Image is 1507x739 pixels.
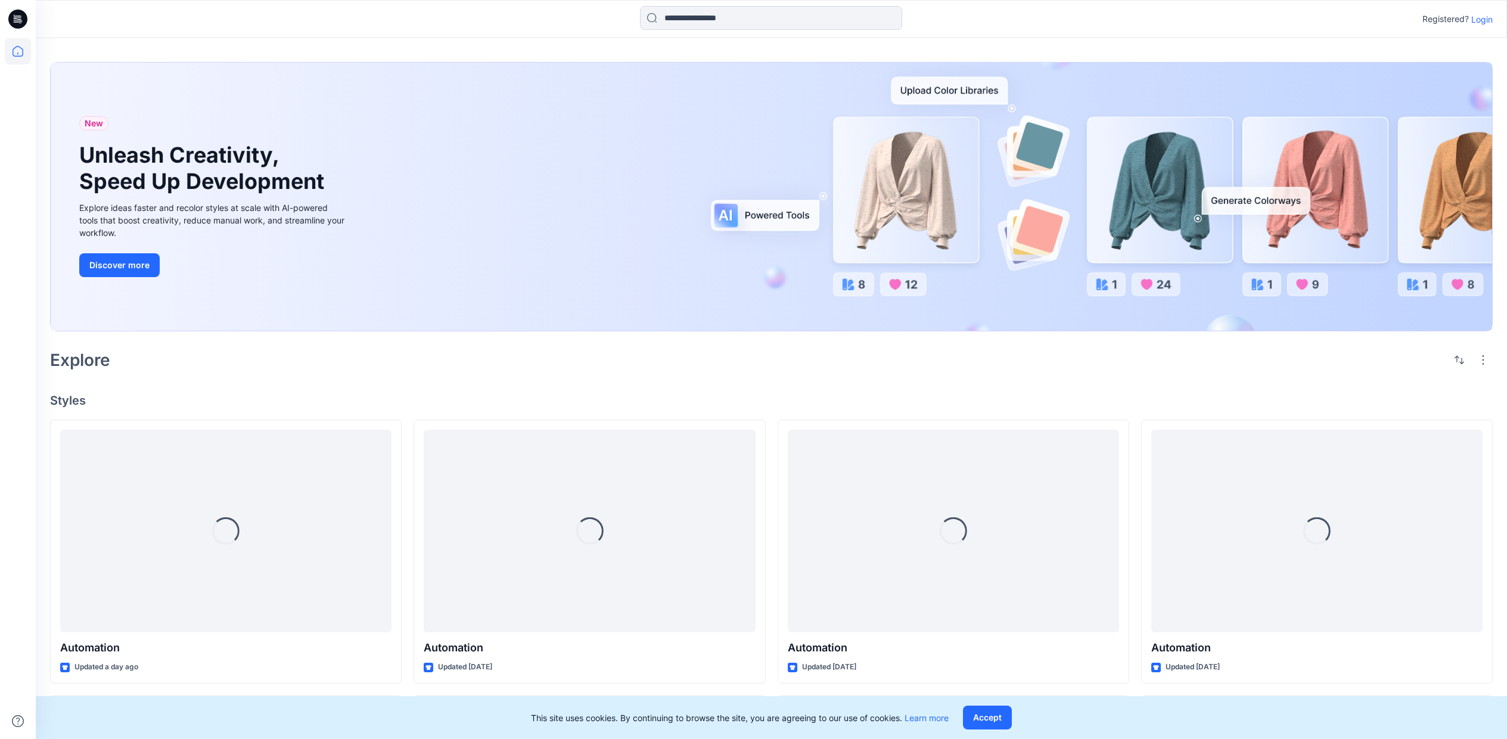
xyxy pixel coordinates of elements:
p: Updated [DATE] [802,661,856,673]
p: Updated [DATE] [1166,661,1220,673]
a: Learn more [905,713,949,723]
a: Discover more [79,253,347,277]
div: Explore ideas faster and recolor styles at scale with AI-powered tools that boost creativity, red... [79,201,347,239]
p: Registered? [1422,12,1469,26]
h1: Unleash Creativity, Speed Up Development [79,142,330,194]
p: Automation [60,639,391,656]
p: Automation [424,639,755,656]
p: Updated [DATE] [438,661,492,673]
span: New [85,116,103,131]
h2: Explore [50,350,110,369]
p: Updated a day ago [74,661,138,673]
p: Automation [1151,639,1483,656]
button: Accept [963,706,1012,729]
p: This site uses cookies. By continuing to browse the site, you are agreeing to our use of cookies. [531,712,949,724]
p: Automation [788,639,1119,656]
p: Login [1471,13,1493,26]
h4: Styles [50,393,1493,408]
button: Discover more [79,253,160,277]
